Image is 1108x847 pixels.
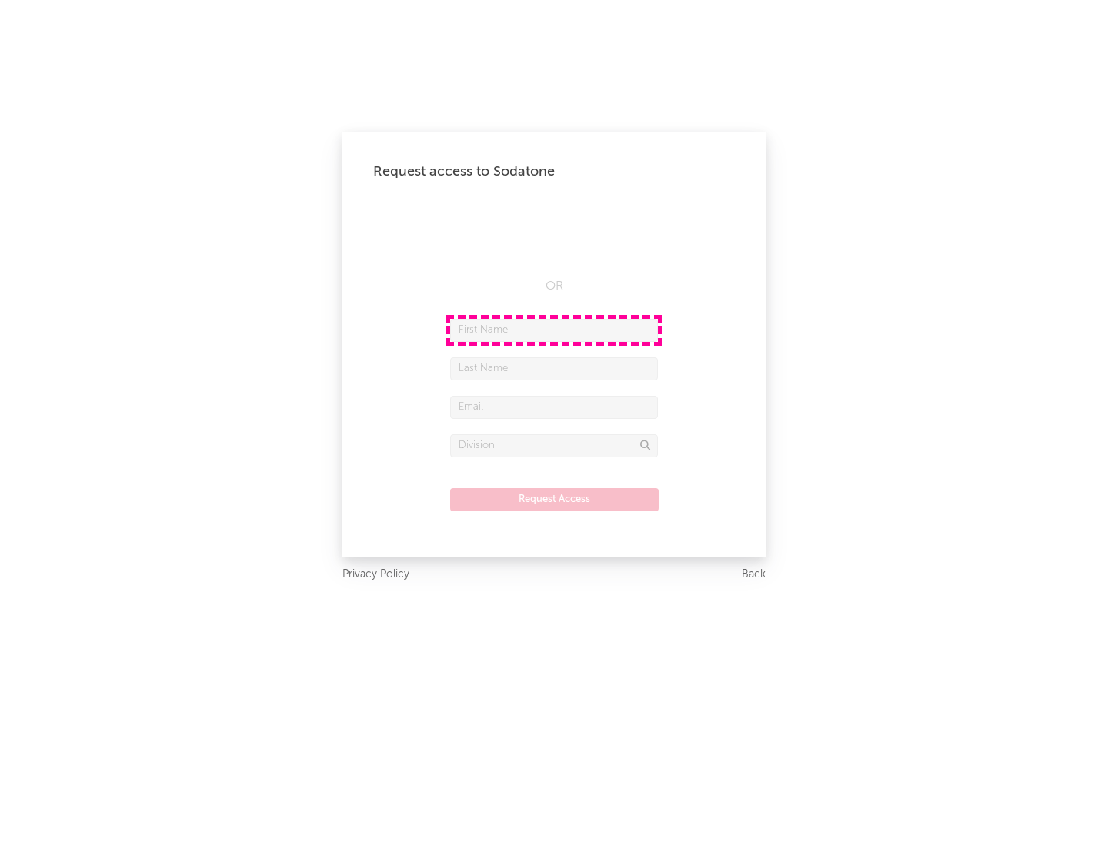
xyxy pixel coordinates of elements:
[450,434,658,457] input: Division
[450,277,658,296] div: OR
[450,488,659,511] button: Request Access
[742,565,766,584] a: Back
[373,162,735,181] div: Request access to Sodatone
[450,357,658,380] input: Last Name
[450,396,658,419] input: Email
[450,319,658,342] input: First Name
[342,565,409,584] a: Privacy Policy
